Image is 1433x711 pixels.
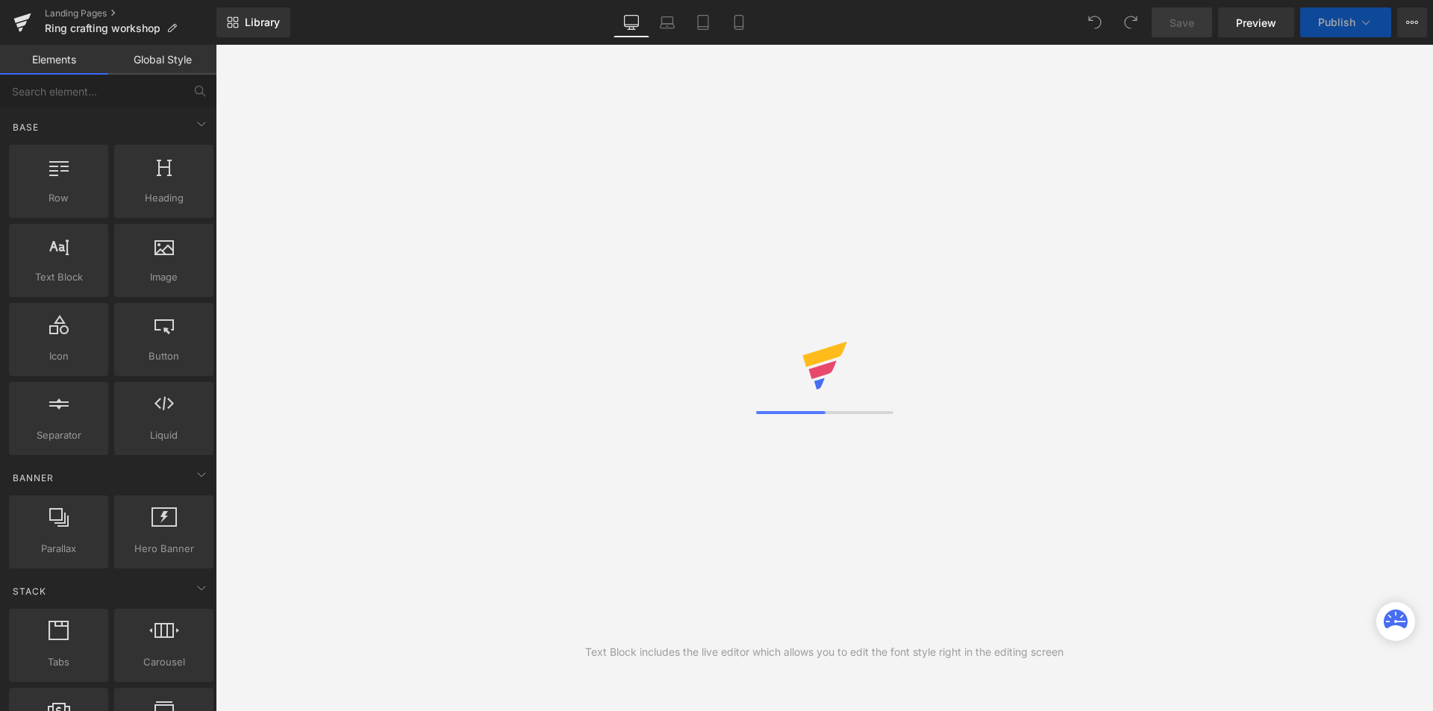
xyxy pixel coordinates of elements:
span: Base [11,120,40,134]
span: Preview [1236,15,1276,31]
a: Tablet [685,7,721,37]
a: Mobile [721,7,757,37]
button: Publish [1300,7,1391,37]
span: Ring crafting workshop [45,22,160,34]
span: Image [119,269,209,285]
span: Hero Banner [119,541,209,557]
div: Text Block includes the live editor which allows you to edit the font style right in the editing ... [585,644,1064,660]
button: Redo [1116,7,1146,37]
a: Desktop [614,7,649,37]
span: Publish [1318,16,1355,28]
span: Button [119,348,209,364]
button: More [1397,7,1427,37]
span: Separator [13,427,104,443]
span: Row [13,190,104,206]
span: Library [245,16,280,29]
span: Carousel [119,654,209,670]
a: Global Style [108,45,216,75]
span: Stack [11,584,48,598]
span: Save [1170,15,1194,31]
button: Undo [1080,7,1110,37]
span: Text Block [13,269,104,285]
span: Parallax [13,541,104,557]
a: New Library [216,7,290,37]
span: Tabs [13,654,104,670]
a: Laptop [649,7,685,37]
span: Banner [11,471,55,485]
a: Preview [1218,7,1294,37]
span: Heading [119,190,209,206]
span: Icon [13,348,104,364]
span: Liquid [119,427,209,443]
a: Landing Pages [45,7,216,19]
